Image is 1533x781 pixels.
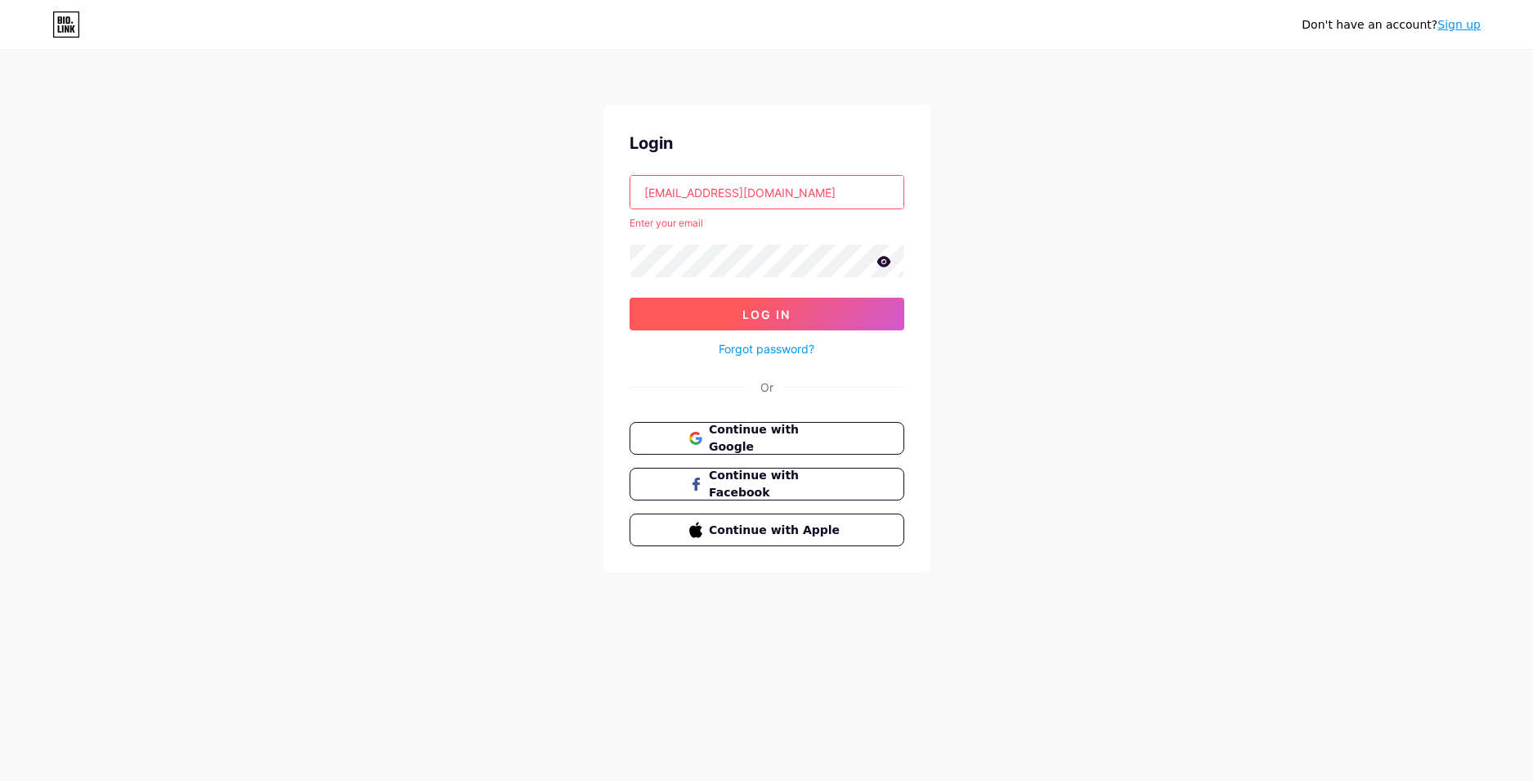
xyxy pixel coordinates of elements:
button: Continue with Facebook [630,468,904,500]
div: Don't have an account? [1302,16,1481,34]
span: Continue with Google [709,421,844,456]
div: Login [630,131,904,155]
a: Forgot password? [719,340,814,357]
button: Log In [630,298,904,330]
div: Enter your email [630,216,904,231]
input: Username [630,176,903,209]
a: Sign up [1437,18,1481,31]
div: Or [760,379,773,396]
span: Log In [742,307,791,321]
button: Continue with Apple [630,514,904,546]
span: Continue with Facebook [709,467,844,501]
button: Continue with Google [630,422,904,455]
span: Continue with Apple [709,522,844,539]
